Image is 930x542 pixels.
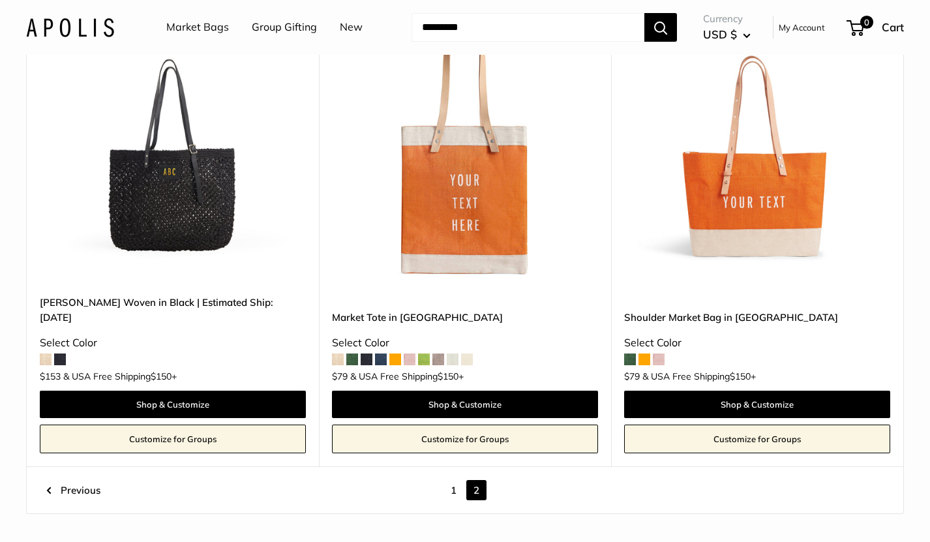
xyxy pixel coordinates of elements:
[40,295,306,325] a: [PERSON_NAME] Woven in Black | Estimated Ship: [DATE]
[438,370,458,382] span: $150
[779,20,825,35] a: My Account
[730,370,751,382] span: $150
[350,372,464,381] span: & USA Free Shipping +
[40,333,306,353] div: Select Color
[624,333,890,353] div: Select Color
[848,17,904,38] a: 0 Cart
[412,13,644,42] input: Search...
[332,425,598,453] a: Customize for Groups
[882,20,904,34] span: Cart
[26,18,114,37] img: Apolis
[624,425,890,453] a: Customize for Groups
[40,16,306,282] img: Mercado Woven in Black | Estimated Ship: Oct. 26th
[642,372,756,381] span: & USA Free Shipping +
[624,370,640,382] span: $79
[332,391,598,418] a: Shop & Customize
[703,10,751,28] span: Currency
[40,391,306,418] a: Shop & Customize
[860,16,873,29] span: 0
[332,310,598,325] a: Market Tote in [GEOGRAPHIC_DATA]
[63,372,177,381] span: & USA Free Shipping +
[703,27,737,41] span: USD $
[644,13,677,42] button: Search
[624,391,890,418] a: Shop & Customize
[624,310,890,325] a: Shoulder Market Bag in [GEOGRAPHIC_DATA]
[332,333,598,353] div: Select Color
[624,16,890,282] a: Make it yours with custom, printed text.Shoulder Market Bag in Citrus
[40,370,61,382] span: $153
[466,480,487,500] span: 2
[40,425,306,453] a: Customize for Groups
[10,492,140,532] iframe: Sign Up via Text for Offers
[332,370,348,382] span: $79
[332,16,598,282] a: description_Make it yours with custom, printed text.Market Tote in Citrus
[46,480,100,500] a: Previous
[40,16,306,282] a: Mercado Woven in Black | Estimated Ship: Oct. 26thMercado Woven in Black | Estimated Ship: Oct. 26th
[151,370,172,382] span: $150
[252,18,317,37] a: Group Gifting
[340,18,363,37] a: New
[332,16,598,282] img: description_Make it yours with custom, printed text.
[703,24,751,45] button: USD $
[624,16,890,282] img: Make it yours with custom, printed text.
[166,18,229,37] a: Market Bags
[443,480,464,500] a: 1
